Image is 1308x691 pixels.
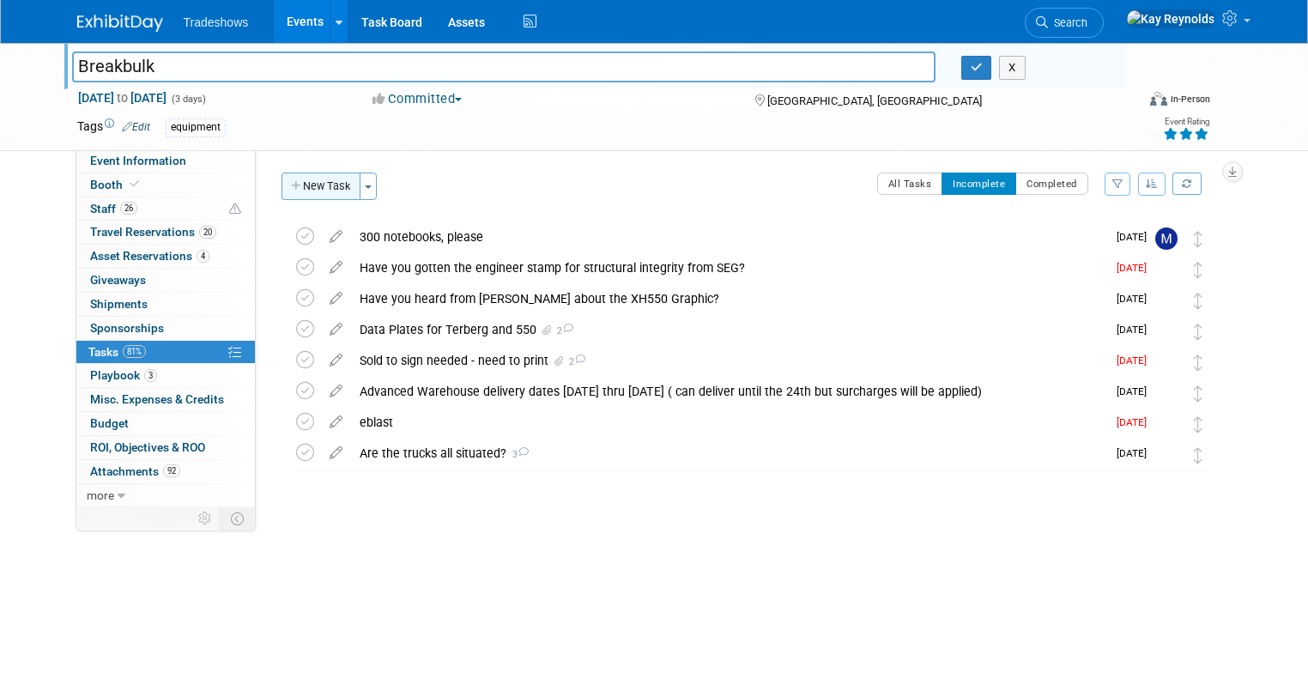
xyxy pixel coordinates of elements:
[88,345,146,359] span: Tasks
[321,446,351,461] a: edit
[1194,355,1202,371] i: Move task
[1194,231,1202,247] i: Move task
[351,346,1106,375] div: Sold to sign needed - need to print
[1155,413,1178,435] img: Matlyn Lowrey
[114,91,130,105] span: to
[90,464,180,478] span: Attachments
[90,392,224,406] span: Misc. Expenses & Credits
[1194,324,1202,340] i: Move task
[321,415,351,430] a: edit
[877,173,943,195] button: All Tasks
[90,416,129,430] span: Budget
[90,440,205,454] span: ROI, Objectives & ROO
[1150,92,1167,106] img: Format-Inperson.png
[321,229,351,245] a: edit
[191,507,221,530] td: Personalize Event Tab Strip
[1155,227,1178,250] img: Mike Carr
[1117,324,1155,336] span: [DATE]
[1117,385,1155,397] span: [DATE]
[321,291,351,306] a: edit
[76,436,255,459] a: ROI, Objectives & ROO
[90,321,164,335] span: Sponsorships
[76,460,255,483] a: Attachments92
[999,56,1026,80] button: X
[90,273,146,287] span: Giveaways
[1172,173,1202,195] a: Refresh
[1170,93,1210,106] div: In-Person
[76,221,255,244] a: Travel Reservations20
[90,202,137,215] span: Staff
[76,484,255,507] a: more
[76,197,255,221] a: Staff26
[90,225,216,239] span: Travel Reservations
[351,222,1106,252] div: 300 notebooks, please
[76,149,255,173] a: Event Information
[144,369,157,382] span: 3
[506,449,529,460] span: 3
[90,368,157,382] span: Playbook
[282,173,360,200] button: New Task
[1048,16,1087,29] span: Search
[76,317,255,340] a: Sponsorships
[122,121,150,133] a: Edit
[1015,173,1088,195] button: Completed
[351,439,1106,468] div: Are the trucks all situated?
[229,202,241,217] span: Potential Scheduling Conflict -- at least one attendee is tagged in another overlapping event.
[566,356,585,367] span: 2
[1117,293,1155,305] span: [DATE]
[1117,262,1155,274] span: [DATE]
[351,253,1106,282] div: Have you gotten the engineer stamp for structural integrity from SEG?
[76,173,255,197] a: Booth
[199,226,216,239] span: 20
[184,15,249,29] span: Tradeshows
[90,249,209,263] span: Asset Reservations
[76,245,255,268] a: Asset Reservations4
[942,173,1016,195] button: Incomplete
[1194,416,1202,433] i: Move task
[1117,416,1155,428] span: [DATE]
[87,488,114,502] span: more
[351,284,1106,313] div: Have you heard from [PERSON_NAME] about the XH550 Graphic?
[76,293,255,316] a: Shipments
[90,297,148,311] span: Shipments
[76,388,255,411] a: Misc. Expenses & Credits
[554,325,573,336] span: 2
[321,353,351,368] a: edit
[321,322,351,337] a: edit
[123,345,146,358] span: 81%
[163,464,180,477] span: 92
[1117,355,1155,367] span: [DATE]
[1155,320,1178,342] img: Matlyn Lowrey
[77,90,167,106] span: [DATE] [DATE]
[76,364,255,387] a: Playbook3
[76,269,255,292] a: Giveaways
[1025,8,1104,38] a: Search
[76,412,255,435] a: Budget
[170,94,206,105] span: (3 days)
[130,179,139,189] i: Booth reservation complete
[1155,382,1178,404] img: Matlyn Lowrey
[197,250,209,263] span: 4
[1117,231,1155,243] span: [DATE]
[1043,89,1210,115] div: Event Format
[77,118,150,137] td: Tags
[1155,351,1178,373] img: Kay Reynolds
[366,90,469,108] button: Committed
[1194,293,1202,309] i: Move task
[321,384,351,399] a: edit
[1194,447,1202,464] i: Move task
[351,408,1106,437] div: eblast
[1194,385,1202,402] i: Move task
[1155,444,1178,466] img: Matlyn Lowrey
[77,15,163,32] img: ExhibitDay
[166,118,226,136] div: equipment
[90,154,186,167] span: Event Information
[351,315,1106,344] div: Data Plates for Terberg and 550
[767,94,982,107] span: [GEOGRAPHIC_DATA], [GEOGRAPHIC_DATA]
[1194,262,1202,278] i: Move task
[1117,447,1155,459] span: [DATE]
[1155,258,1178,281] img: Matlyn Lowrey
[1155,289,1178,312] img: Kay Reynolds
[321,260,351,276] a: edit
[220,507,255,530] td: Toggle Event Tabs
